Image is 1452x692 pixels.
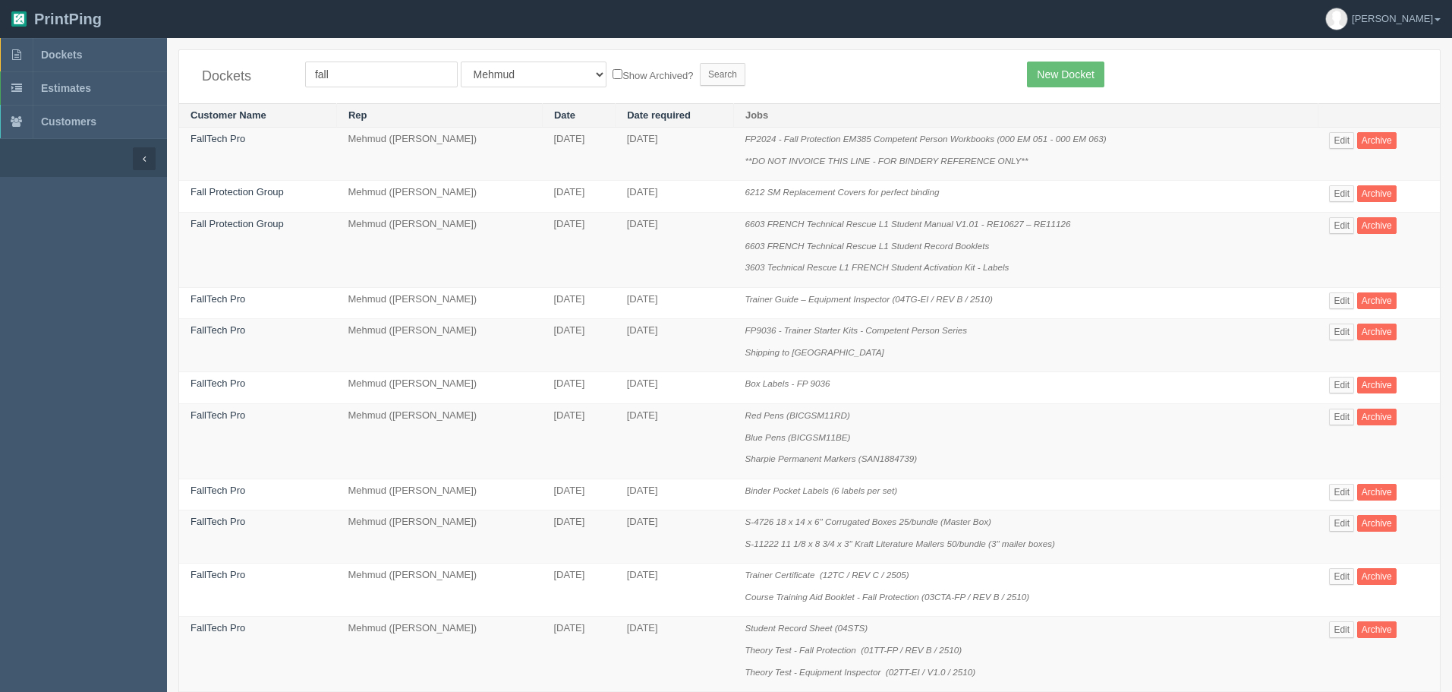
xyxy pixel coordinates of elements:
[191,409,245,421] a: FallTech Pro
[1357,132,1397,149] a: Archive
[745,539,1055,548] i: S-11222 11 1/8 x 8 3/4 x 3" Kraft Literature Mailers 50/bundle (3" mailer boxes)
[336,319,542,372] td: Mehmud ([PERSON_NAME])
[616,510,734,564] td: [DATE]
[41,115,96,128] span: Customers
[542,128,615,181] td: [DATE]
[745,592,1029,602] i: Course Training Aid Booklet - Fall Protection (03CTA-FP / REV B / 2510)
[745,378,830,388] i: Box Labels - FP 9036
[745,325,967,335] i: FP9036 - Trainer Starter Kits - Competent Person Series
[616,372,734,404] td: [DATE]
[745,187,939,197] i: 6212 SM Replacement Covers for perfect binding
[542,181,615,213] td: [DATE]
[11,11,27,27] img: logo-3e63b451c926e2ac314895c53de4908e5d424f24456219fb08d385ab2e579770.png
[336,128,542,181] td: Mehmud ([PERSON_NAME])
[745,262,1009,272] i: 3603 Technical Rescue L1 FRENCH Student Activation Kit - Labels
[1329,324,1354,340] a: Edit
[542,510,615,564] td: [DATE]
[191,324,245,336] a: FallTech Pro
[202,69,282,84] h4: Dockets
[1357,484,1397,501] a: Archive
[745,410,849,420] i: Red Pens (BICGSM11RD)
[191,485,245,496] a: FallTech Pro
[191,293,245,305] a: FallTech Pro
[1329,132,1354,149] a: Edit
[191,109,266,121] a: Customer Name
[1329,409,1354,425] a: Edit
[348,109,367,121] a: Rep
[542,287,615,319] td: [DATE]
[616,287,734,319] td: [DATE]
[616,213,734,288] td: [DATE]
[745,156,1028,166] i: **DO NOT INVOICE THIS LINE - FOR BINDERY REFERENCE ONLY**
[1326,8,1347,30] img: avatar_default-7531ab5dedf162e01f1e0bb0964e6a185e93c5c22dfe317fb01d7f8cd2b1632c.jpg
[745,667,975,677] i: Theory Test - Equipment Inspector (02TT-EI / V1.0 / 2510)
[1329,621,1354,638] a: Edit
[336,372,542,404] td: Mehmud ([PERSON_NAME])
[745,623,868,633] i: Student Record Sheet (04STS)
[542,564,615,617] td: [DATE]
[616,564,734,617] td: [DATE]
[745,347,883,357] i: Shipping to [GEOGRAPHIC_DATA]
[1027,62,1104,87] a: New Docket
[616,617,734,692] td: [DATE]
[336,617,542,692] td: Mehmud ([PERSON_NAME])
[745,219,1070,229] i: 6603 FRENCH Technical Rescue L1 Student Manual V1.01 - RE10627 – RE11126
[616,128,734,181] td: [DATE]
[336,479,542,510] td: Mehmud ([PERSON_NAME])
[1329,185,1354,202] a: Edit
[745,517,991,526] i: S-4726 18 x 14 x 6" Corrugated Boxes 25/bundle (Master Box)
[1357,409,1397,425] a: Archive
[542,479,615,510] td: [DATE]
[191,622,245,634] a: FallTech Pro
[1357,292,1397,309] a: Archive
[1329,484,1354,501] a: Edit
[1357,324,1397,340] a: Archive
[616,403,734,479] td: [DATE]
[542,372,615,404] td: [DATE]
[336,403,542,479] td: Mehmud ([PERSON_NAME])
[191,186,284,197] a: Fall Protection Group
[1357,621,1397,638] a: Archive
[700,63,745,86] input: Search
[616,479,734,510] td: [DATE]
[191,133,245,144] a: FallTech Pro
[336,510,542,564] td: Mehmud ([PERSON_NAME])
[1329,515,1354,532] a: Edit
[542,319,615,372] td: [DATE]
[1357,568,1397,585] a: Archive
[542,403,615,479] td: [DATE]
[191,218,284,229] a: Fall Protection Group
[1357,515,1397,532] a: Archive
[336,287,542,319] td: Mehmud ([PERSON_NAME])
[191,516,245,527] a: FallTech Pro
[745,645,962,655] i: Theory Test - Fall Protection (01TT-FP / REV B / 2510)
[1357,377,1397,393] a: Archive
[627,109,691,121] a: Date required
[336,213,542,288] td: Mehmud ([PERSON_NAME])
[336,564,542,617] td: Mehmud ([PERSON_NAME])
[745,570,909,580] i: Trainer Certificate (12TC / REV C / 2505)
[1329,568,1354,585] a: Edit
[542,213,615,288] td: [DATE]
[1329,377,1354,393] a: Edit
[1329,292,1354,309] a: Edit
[745,453,917,463] i: Sharpie Permanent Markers (SAN1884739)
[41,82,91,94] span: Estimates
[1357,185,1397,202] a: Archive
[616,319,734,372] td: [DATE]
[613,69,622,79] input: Show Archived?
[305,62,458,87] input: Customer Name
[745,294,993,304] i: Trainer Guide – Equipment Inspector (04TG-EI / REV B / 2510)
[745,241,989,251] i: 6603 FRENCH Technical Rescue L1 Student Record Booklets
[336,181,542,213] td: Mehmud ([PERSON_NAME])
[613,66,693,84] label: Show Archived?
[616,181,734,213] td: [DATE]
[41,49,82,61] span: Dockets
[554,109,575,121] a: Date
[191,378,245,389] a: FallTech Pro
[1329,217,1354,234] a: Edit
[1357,217,1397,234] a: Archive
[745,432,850,442] i: Blue Pens (BICGSM11BE)
[191,569,245,580] a: FallTech Pro
[733,103,1318,128] th: Jobs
